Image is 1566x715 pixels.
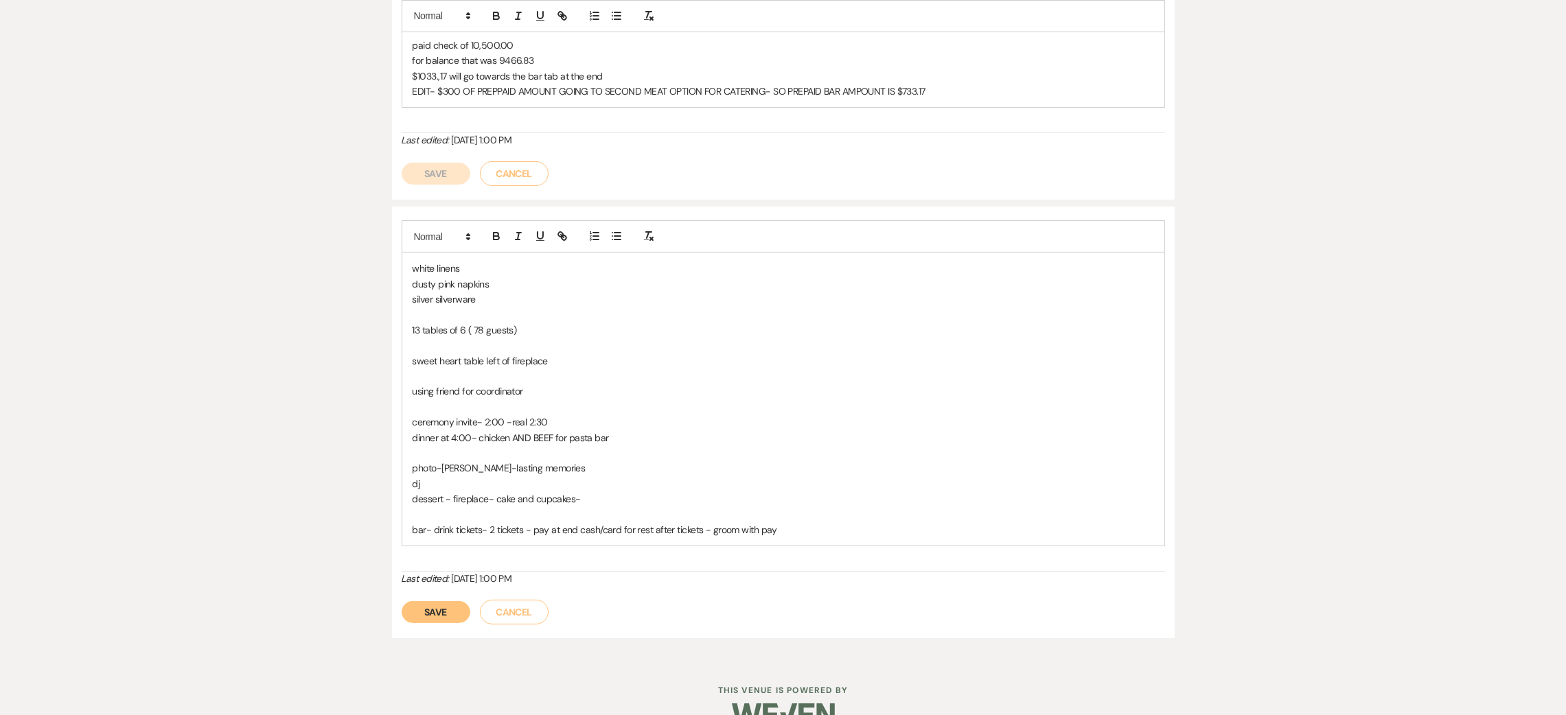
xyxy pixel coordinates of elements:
button: Save [402,601,470,623]
p: for balance that was 9466.83 [413,53,1154,68]
button: Save [402,163,470,185]
p: dinner at 4:00- chicken AND BEEF for pasta bar [413,430,1154,445]
i: Last edited: [402,572,449,585]
div: [DATE] 1:00 PM [402,572,1165,586]
p: paid check of 10,500.00 [413,38,1154,53]
p: using friend for coordinator [413,384,1154,399]
p: $1033.,17 will go towards the bar tab at the end [413,69,1154,84]
p: dessert - fireplace- cake and cupcakes- [413,491,1154,506]
button: Cancel [480,161,549,186]
p: sweet heart table left of fireplace [413,353,1154,368]
p: bar- drink tickets- 2 tickets - pay at end cash/card for rest after tickets - groom with pay [413,522,1154,537]
p: photo-[PERSON_NAME]-lasting memories [413,460,1154,476]
div: [DATE] 1:00 PM [402,133,1165,148]
i: Last edited: [402,134,449,146]
button: Cancel [480,600,549,624]
p: silver silverware [413,292,1154,307]
p: 13 tables of 6 ( 78 guests) [413,323,1154,338]
p: dj [413,476,1154,491]
p: ceremony invite- 2:00 -real 2:30 [413,414,1154,430]
p: white linens [413,261,1154,276]
p: dusty pink napkins [413,277,1154,292]
p: EDIT- $300 OF PREPPAID AMOUNT GOING TO SECOND MEAT OPTION FOR CATERING- SO PREPAID BAR AMPOUNT IS... [413,84,1154,99]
